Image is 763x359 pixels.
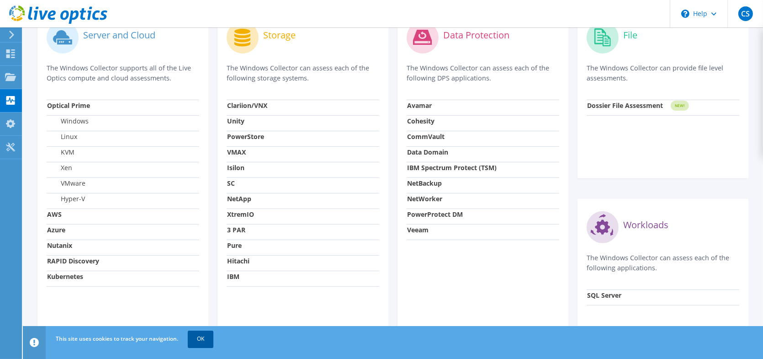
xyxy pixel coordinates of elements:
[227,132,264,141] strong: PowerStore
[227,272,239,281] strong: IBM
[47,194,85,204] label: Hyper-V
[587,291,621,300] strong: SQL Server
[83,31,155,40] label: Server and Cloud
[47,241,72,250] strong: Nutanix
[227,101,267,110] strong: Clariion/VNX
[227,63,379,83] p: The Windows Collector can assess each of the following storage systems.
[227,148,246,156] strong: VMAX
[675,103,684,108] tspan: NEW!
[587,63,739,83] p: The Windows Collector can provide file level assessments.
[407,63,559,83] p: The Windows Collector can assess each of the following DPS applications.
[587,253,739,273] p: The Windows Collector can assess each of the following applications.
[623,220,668,230] label: Workloads
[227,241,242,250] strong: Pure
[47,132,77,141] label: Linux
[47,101,90,110] strong: Optical Prime
[56,335,178,343] span: This site uses cookies to track your navigation.
[407,132,445,141] strong: CommVault
[227,225,245,234] strong: 3 PAR
[188,331,213,347] a: OK
[47,210,62,219] strong: AWS
[227,257,249,265] strong: Hitachi
[227,163,244,172] strong: Isilon
[407,101,432,110] strong: Avamar
[263,31,296,40] label: Storage
[47,117,89,126] label: Windows
[443,31,509,40] label: Data Protection
[227,179,235,188] strong: SC
[407,117,434,125] strong: Cohesity
[47,163,72,172] label: Xen
[587,101,663,110] strong: Dossier File Assessment
[47,63,199,83] p: The Windows Collector supports all of the Live Optics compute and cloud assessments.
[227,210,254,219] strong: XtremIO
[227,194,251,203] strong: NetApp
[407,179,442,188] strong: NetBackup
[407,225,429,234] strong: Veeam
[47,272,83,281] strong: Kubernetes
[47,225,65,234] strong: Azure
[407,194,442,203] strong: NetWorker
[738,6,753,21] span: CS
[47,179,85,188] label: VMware
[47,257,99,265] strong: RAPID Discovery
[623,31,637,40] label: File
[407,148,448,156] strong: Data Domain
[227,117,244,125] strong: Unity
[407,210,463,219] strong: PowerProtect DM
[47,148,74,157] label: KVM
[407,163,497,172] strong: IBM Spectrum Protect (TSM)
[681,10,689,18] svg: \n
